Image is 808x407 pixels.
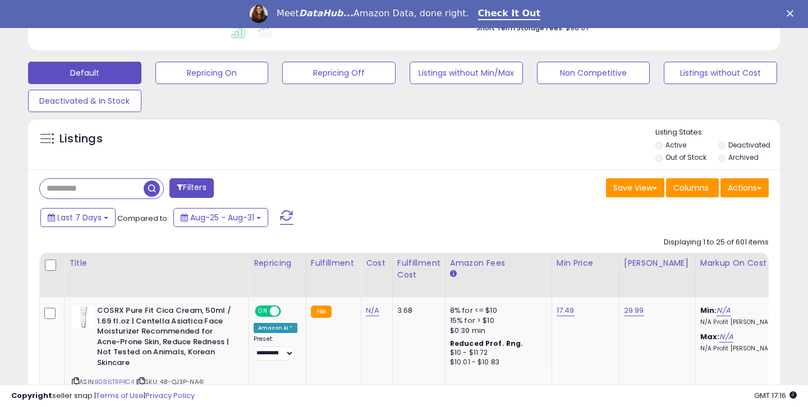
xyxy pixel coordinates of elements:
[155,62,269,84] button: Repricing On
[145,390,195,401] a: Privacy Policy
[40,208,116,227] button: Last 7 Days
[700,331,720,342] b: Max:
[720,178,769,197] button: Actions
[450,269,457,279] small: Amazon Fees.
[624,305,644,316] a: 29.99
[673,182,709,193] span: Columns
[728,140,770,150] label: Deactivated
[11,391,195,401] div: seller snap | |
[606,178,664,197] button: Save View
[719,331,733,343] a: N/A
[254,335,297,360] div: Preset:
[282,62,396,84] button: Repricing Off
[537,62,650,84] button: Non Competitive
[250,5,268,23] img: Profile image for Georgie
[665,140,686,150] label: Active
[69,257,244,269] div: Title
[700,345,793,353] p: N/A Profit [PERSON_NAME]
[700,257,797,269] div: Markup on Cost
[277,8,469,19] div: Meet Amazon Data, done right.
[366,257,388,269] div: Cost
[450,257,547,269] div: Amazon Fees
[695,253,802,297] th: The percentage added to the cost of goods (COGS) that forms the calculator for Min & Max prices.
[59,131,103,147] h5: Listings
[655,127,781,138] p: Listing States:
[450,326,543,336] div: $0.30 min
[72,306,94,328] img: 31J0Hoojt0L._SL40_.jpg
[311,306,332,318] small: FBA
[169,178,213,198] button: Filters
[700,305,717,316] b: Min:
[557,305,575,316] a: 17.49
[11,390,52,401] strong: Copyright
[190,212,254,223] span: Aug-25 - Aug-31
[97,306,233,371] b: COSRX Pure Fit Cica Cream, 50ml / 1.69 fl.oz | Centella Asiatica Face Moisturizer Recommended for...
[28,90,141,112] button: Deactivated & In Stock
[397,306,437,316] div: 3.68
[754,390,797,401] span: 2025-09-8 17:16 GMT
[664,62,777,84] button: Listings without Cost
[478,8,541,20] a: Check It Out
[28,62,141,84] button: Default
[450,316,543,326] div: 15% for > $10
[279,307,297,316] span: OFF
[311,257,356,269] div: Fulfillment
[450,339,524,348] b: Reduced Prof. Rng.
[256,307,270,316] span: ON
[450,306,543,316] div: 8% for <= $10
[450,358,543,367] div: $10.01 - $10.83
[57,212,102,223] span: Last 7 Days
[410,62,523,84] button: Listings without Min/Max
[728,152,759,162] label: Archived
[397,257,440,281] div: Fulfillment Cost
[254,323,297,333] div: Amazon AI *
[117,213,169,224] span: Compared to:
[450,348,543,358] div: $10 - $11.72
[366,305,379,316] a: N/A
[664,237,769,248] div: Displaying 1 to 25 of 601 items
[299,8,353,18] i: DataHub...
[557,257,614,269] div: Min Price
[717,305,730,316] a: N/A
[96,390,144,401] a: Terms of Use
[787,10,798,17] div: Close
[624,257,691,269] div: [PERSON_NAME]
[700,318,793,326] p: N/A Profit [PERSON_NAME]
[173,208,268,227] button: Aug-25 - Aug-31
[666,178,719,197] button: Columns
[665,152,706,162] label: Out of Stock
[254,257,301,269] div: Repricing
